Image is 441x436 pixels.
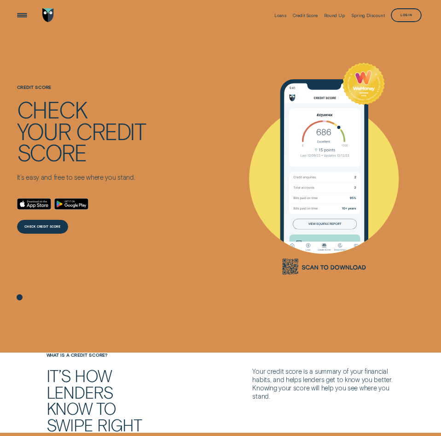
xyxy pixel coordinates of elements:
div: Round Up [324,13,345,18]
h4: Check your credit score [17,99,145,163]
a: Android App on Google Play [54,198,89,210]
button: Open Menu [15,8,29,22]
div: your [17,120,71,141]
div: Your credit score is a summary of your financial habits, and helps lenders get to know you better... [250,367,397,401]
img: Wisr [42,8,54,22]
div: credit [76,120,145,141]
p: It’s easy and free to see where you stand. [17,173,145,182]
a: CHECK CREDIT SCORE [17,220,68,234]
div: Check [17,99,87,120]
h1: Credit Score [17,85,145,99]
a: Download on the App Store [17,198,52,210]
div: Credit Score [293,13,318,18]
h4: What is a Credit Score? [44,353,162,358]
button: Log in [391,8,422,22]
div: Loans [274,13,287,18]
h2: It’s how lenders know to swipe right [46,367,189,433]
div: Spring Discount [351,13,385,18]
div: score [17,141,87,163]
